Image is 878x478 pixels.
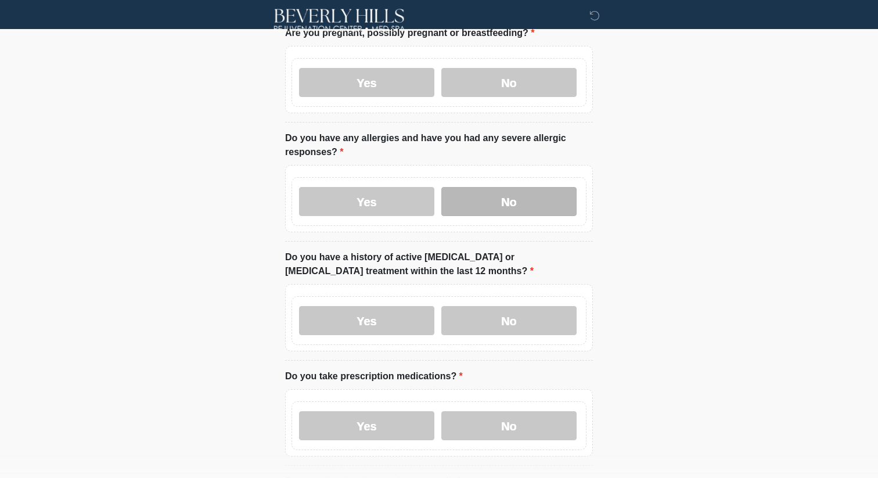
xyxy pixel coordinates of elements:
[285,131,593,159] label: Do you have any allergies and have you had any severe allergic responses?
[285,369,463,383] label: Do you take prescription medications?
[441,187,577,216] label: No
[299,411,434,440] label: Yes
[299,187,434,216] label: Yes
[441,411,577,440] label: No
[285,250,593,278] label: Do you have a history of active [MEDICAL_DATA] or [MEDICAL_DATA] treatment within the last 12 mon...
[441,306,577,335] label: No
[274,9,405,32] img: Beverly Hills Rejuvenation Center - Frisco & Highland Park Logo
[441,68,577,97] label: No
[299,306,434,335] label: Yes
[299,68,434,97] label: Yes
